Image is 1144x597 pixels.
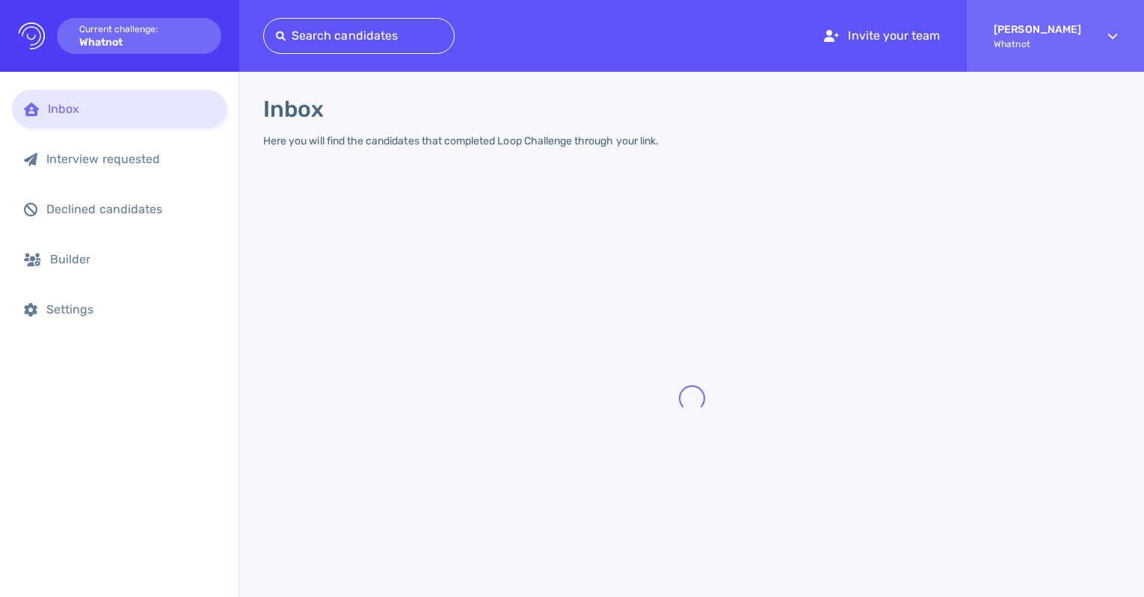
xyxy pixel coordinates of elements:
strong: [PERSON_NAME] [994,23,1081,36]
div: Settings [46,302,215,316]
h1: Inbox [263,96,324,123]
div: Builder [50,252,215,266]
div: Declined candidates [46,202,215,216]
div: Inbox [48,102,215,116]
div: Interview requested [46,152,215,166]
div: Here you will find the candidates that completed Loop Challenge through your link. [263,135,659,147]
span: Whatnot [994,39,1081,49]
